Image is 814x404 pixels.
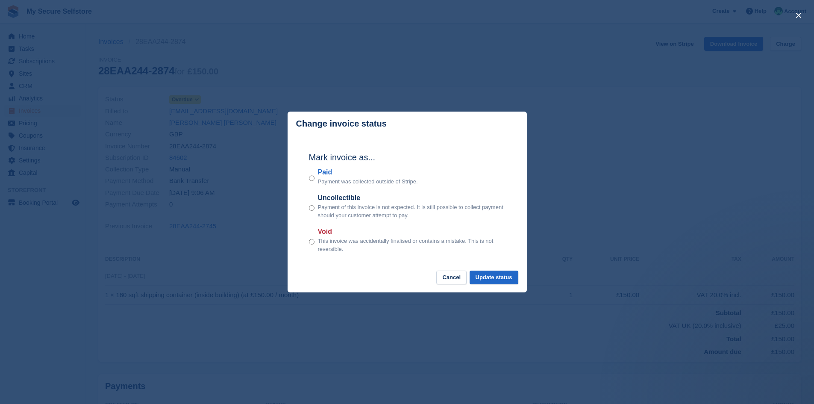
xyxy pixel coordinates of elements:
[318,193,505,203] label: Uncollectible
[318,167,418,177] label: Paid
[318,177,418,186] p: Payment was collected outside of Stripe.
[309,151,505,164] h2: Mark invoice as...
[296,119,387,129] p: Change invoice status
[436,271,467,285] button: Cancel
[792,9,805,22] button: close
[318,227,505,237] label: Void
[318,237,505,254] p: This invoice was accidentally finalised or contains a mistake. This is not reversible.
[318,203,505,220] p: Payment of this invoice is not expected. It is still possible to collect payment should your cust...
[470,271,518,285] button: Update status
